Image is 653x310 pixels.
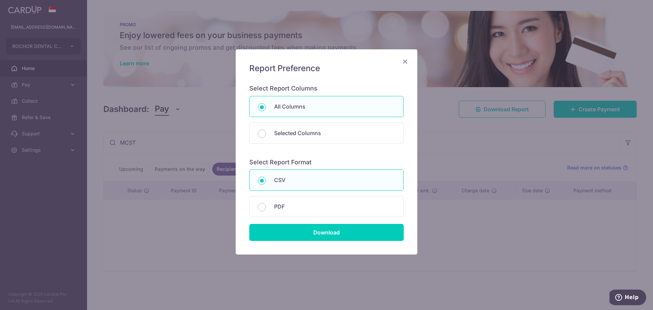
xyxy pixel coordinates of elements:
p: All Columns [274,102,395,111]
iframe: Opens a widget where you can find more information [609,290,646,307]
p: Selected Columns [274,129,395,137]
p: PDF [274,202,395,211]
p: CSV [274,176,395,184]
button: Close [401,58,409,66]
h6: Select Report Format [249,159,404,166]
h5: Report Preference [249,63,404,74]
input: Download [249,224,404,241]
h6: Select Report Columns [249,85,404,93]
